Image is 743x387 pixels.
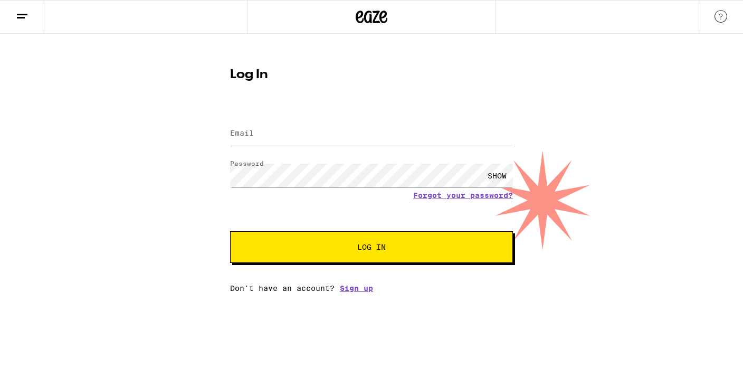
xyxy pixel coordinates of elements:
[357,243,386,251] span: Log In
[230,122,513,146] input: Email
[230,231,513,263] button: Log In
[230,284,513,292] div: Don't have an account?
[230,69,513,81] h1: Log In
[340,284,373,292] a: Sign up
[413,191,513,200] a: Forgot your password?
[481,164,513,187] div: SHOW
[230,129,254,137] label: Email
[230,160,264,167] label: Password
